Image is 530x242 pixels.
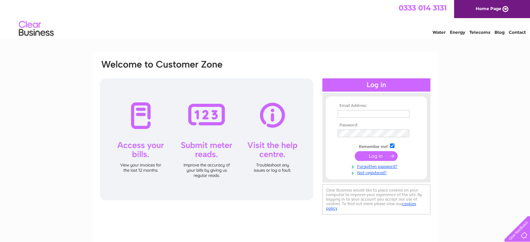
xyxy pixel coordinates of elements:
a: Telecoms [469,30,490,35]
a: cookies policy [326,201,416,211]
input: Submit [355,151,398,161]
img: logo.png [18,18,54,39]
a: Contact [509,30,526,35]
a: 0333 014 3131 [399,3,447,12]
a: Not registered? [338,169,417,175]
a: Water [432,30,446,35]
a: Energy [450,30,465,35]
div: Clear Business is a trading name of Verastar Limited (registered in [GEOGRAPHIC_DATA] No. 3667643... [101,4,430,34]
th: Password: [336,123,417,128]
th: Email Address: [336,103,417,108]
a: Forgotten password? [338,163,417,169]
a: Blog [494,30,505,35]
td: Remember me? [336,142,417,149]
div: Clear Business would like to place cookies on your computer to improve your experience of the sit... [322,184,430,214]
